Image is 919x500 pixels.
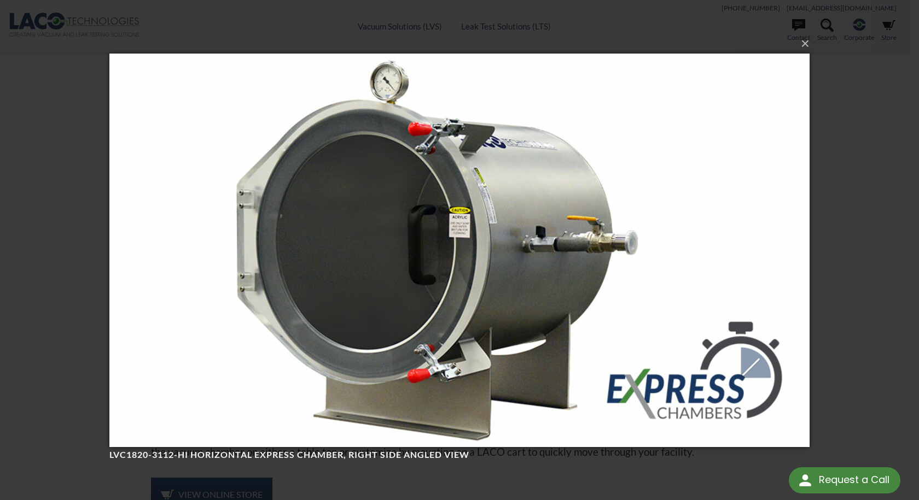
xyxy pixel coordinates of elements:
[109,449,790,461] h4: LVC1820-3112-HI Horizontal Express Chamber, right side angled view
[819,467,889,492] div: Request a Call
[789,467,900,493] div: Request a Call
[796,472,814,489] img: round button
[113,32,813,56] button: ×
[109,32,810,469] img: LVC1820-3112-HI Horizontal Express Chamber, right side angled view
